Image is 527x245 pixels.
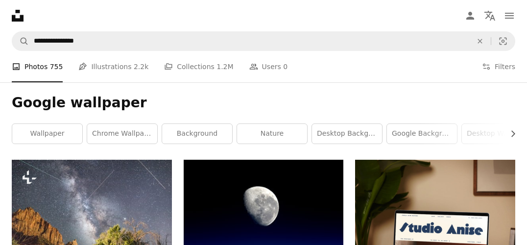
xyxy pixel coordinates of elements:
button: Menu [500,6,519,25]
button: Language [480,6,500,25]
button: Clear [469,32,491,50]
h1: Google wallpaper [12,94,515,112]
a: Users 0 [249,51,288,82]
a: google background [387,124,457,144]
a: chrome wallpaper [87,124,157,144]
a: Illustrations 2.2k [78,51,148,82]
button: Visual search [491,32,515,50]
a: Collections 1.2M [164,51,233,82]
span: 0 [283,61,287,72]
form: Find visuals sitewide [12,31,515,51]
a: nature [237,124,307,144]
a: Home — Unsplash [12,10,24,22]
a: Log in / Sign up [460,6,480,25]
a: desktop background [312,124,382,144]
a: a view of the night sky with a star trail in the background [12,208,172,217]
button: Filters [482,51,515,82]
a: wallpaper [12,124,82,144]
span: 2.2k [134,61,148,72]
button: scroll list to the right [504,124,515,144]
button: Search Unsplash [12,32,29,50]
span: 1.2M [216,61,233,72]
a: moon photography [184,209,344,218]
a: background [162,124,232,144]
